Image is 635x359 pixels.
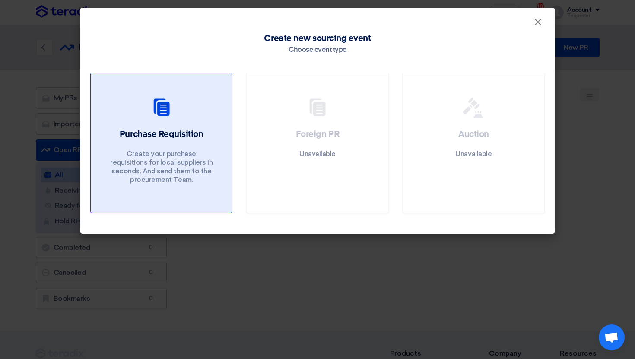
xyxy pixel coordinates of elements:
div: Choose event type [289,45,346,55]
p: Unavailable [299,149,336,158]
div: Open chat [599,324,625,350]
span: Foreign PR [296,130,339,139]
p: Unavailable [455,149,492,158]
p: Create your purchase requisitions for local suppliers in seconds, And send them to the procuremen... [110,149,213,184]
button: Close [527,14,549,31]
span: Auction [458,130,489,139]
span: Create new sourcing event [264,32,371,45]
a: Purchase Requisition Create your purchase requisitions for local suppliers in seconds, And send t... [90,73,232,213]
h2: Purchase Requisition [120,128,203,140]
span: × [533,16,542,33]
